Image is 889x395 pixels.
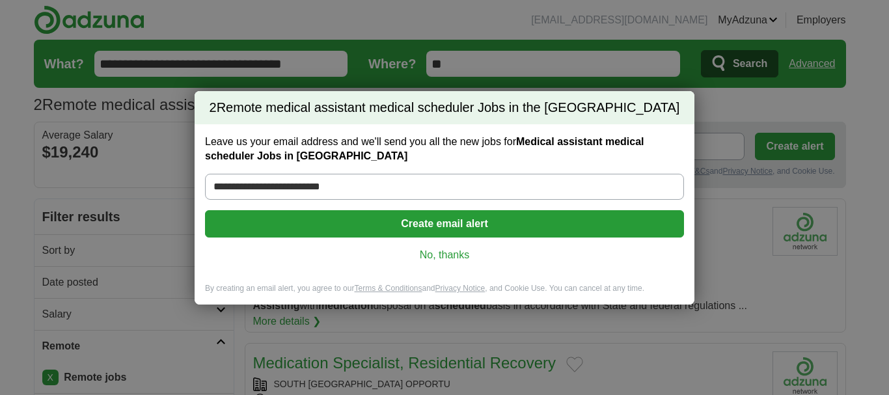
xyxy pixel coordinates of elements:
[435,284,486,293] a: Privacy Notice
[354,284,422,293] a: Terms & Conditions
[195,283,694,305] div: By creating an email alert, you agree to our and , and Cookie Use. You can cancel at any time.
[195,91,694,125] h2: Remote medical assistant medical scheduler Jobs in the [GEOGRAPHIC_DATA]
[205,135,684,163] label: Leave us your email address and we'll send you all the new jobs for
[215,248,674,262] a: No, thanks
[210,99,217,117] span: 2
[205,210,684,238] button: Create email alert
